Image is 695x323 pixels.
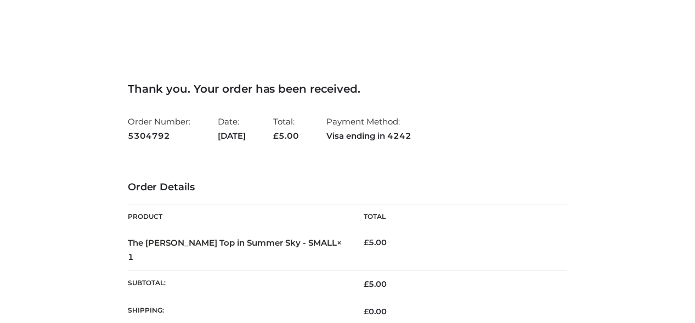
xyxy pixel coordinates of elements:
[364,279,387,289] span: 5.00
[128,237,342,262] strong: The [PERSON_NAME] Top in Summer Sky - SMALL
[128,205,348,229] th: Product
[218,112,246,145] li: Date:
[364,237,387,247] bdi: 5.00
[347,205,567,229] th: Total
[326,129,411,143] strong: Visa ending in 4242
[128,237,342,262] strong: × 1
[364,237,369,247] span: £
[218,129,246,143] strong: [DATE]
[364,307,387,316] bdi: 0.00
[273,131,279,141] span: £
[128,271,348,298] th: Subtotal:
[273,112,299,145] li: Total:
[128,82,567,95] h3: Thank you. Your order has been received.
[364,307,369,316] span: £
[128,112,190,145] li: Order Number:
[128,129,190,143] strong: 5304792
[326,112,411,145] li: Payment Method:
[364,279,369,289] span: £
[273,131,299,141] span: 5.00
[128,182,567,194] h3: Order Details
